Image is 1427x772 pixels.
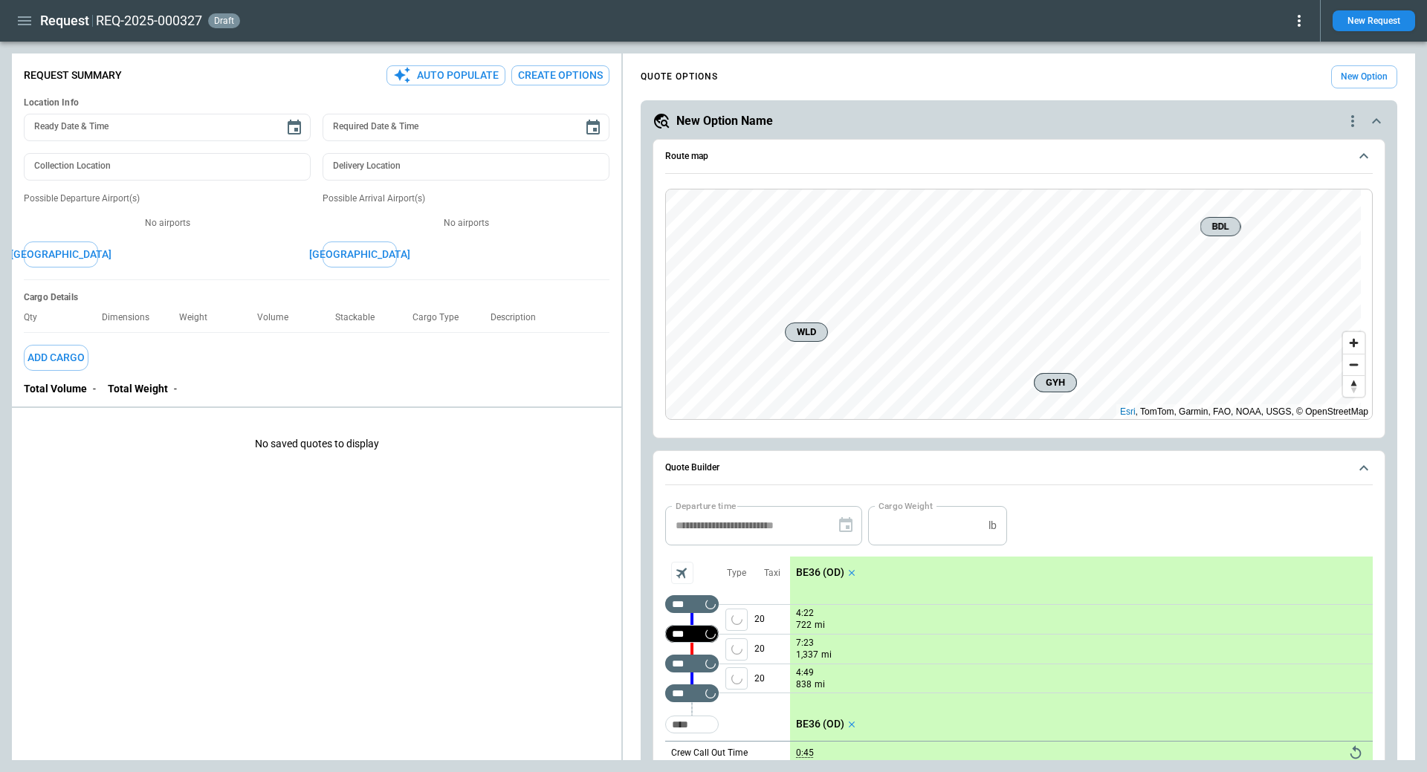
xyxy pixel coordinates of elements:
[1331,65,1397,88] button: New Option
[988,519,997,532] p: lb
[671,562,693,584] span: Aircraft selection
[725,667,748,690] button: left aligned
[24,383,87,395] p: Total Volume
[815,678,825,691] p: mi
[792,325,821,340] span: WLD
[323,192,609,205] p: Possible Arrival Airport(s)
[323,217,609,230] p: No airports
[1343,354,1365,375] button: Zoom out
[665,595,719,613] div: Not found
[676,499,737,512] label: Departure time
[653,112,1385,130] button: New Option Namequote-option-actions
[40,12,89,30] h1: Request
[665,625,719,643] div: Not found
[1343,332,1365,354] button: Zoom in
[671,747,748,759] p: Crew Call Out Time
[279,113,309,143] button: Choose date
[754,635,790,664] p: 20
[1344,112,1362,130] div: quote-option-actions
[796,566,844,579] p: BE36 (OD)
[412,312,470,323] p: Cargo Type
[665,152,708,161] h6: Route map
[641,74,718,80] h4: QUOTE OPTIONS
[24,312,49,323] p: Qty
[754,605,790,634] p: 20
[578,113,608,143] button: Choose date
[257,312,300,323] p: Volume
[665,451,1373,485] button: Quote Builder
[1120,406,1136,417] a: Esri
[665,189,1373,421] div: Route map
[665,716,719,733] div: Too short
[24,345,88,371] button: Add Cargo
[108,383,168,395] p: Total Weight
[725,638,748,661] button: left aligned
[796,649,818,661] p: 1,337
[102,312,161,323] p: Dimensions
[725,609,748,631] span: Type of sector
[754,664,790,692] p: 20
[796,608,814,619] p: 4:22
[1343,375,1365,397] button: Reset bearing to north
[24,292,609,303] h6: Cargo Details
[1207,219,1235,234] span: BDL
[24,241,98,267] button: [GEOGRAPHIC_DATA]
[815,619,825,632] p: mi
[24,69,122,82] p: Request Summary
[1041,375,1070,390] span: GYH
[179,312,219,323] p: Weight
[878,499,933,512] label: Cargo Weight
[1120,404,1368,419] div: , TomTom, Garmin, FAO, NOAA, USGS, © OpenStreetMap
[665,463,719,473] h6: Quote Builder
[796,667,814,678] p: 4:49
[725,638,748,661] span: Type of sector
[796,619,812,632] p: 722
[335,312,386,323] p: Stackable
[725,609,748,631] button: left aligned
[323,241,397,267] button: [GEOGRAPHIC_DATA]
[764,567,780,580] p: Taxi
[12,414,621,474] p: No saved quotes to display
[796,638,814,649] p: 7:23
[727,567,746,580] p: Type
[174,383,177,395] p: -
[676,113,773,129] h5: New Option Name
[796,747,814,759] p: 0:45
[24,192,311,205] p: Possible Departure Airport(s)
[796,718,844,730] p: BE36 (OD)
[665,684,719,702] div: Not found
[665,140,1373,174] button: Route map
[211,16,237,26] span: draft
[1345,742,1367,764] button: Reset
[386,65,505,85] button: Auto Populate
[24,217,311,230] p: No airports
[511,65,609,85] button: Create Options
[666,189,1361,420] canvas: Map
[725,667,748,690] span: Type of sector
[491,312,548,323] p: Description
[24,97,609,108] h6: Location Info
[93,383,96,395] p: -
[665,655,719,672] div: Not found
[821,649,832,661] p: mi
[796,678,812,691] p: 838
[96,12,202,30] h2: REQ-2025-000327
[1333,10,1415,31] button: New Request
